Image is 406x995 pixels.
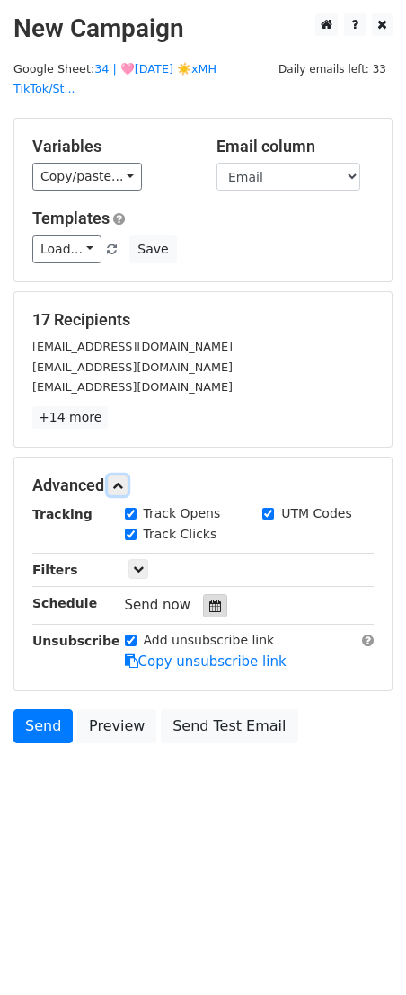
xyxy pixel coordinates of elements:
[13,62,216,96] small: Google Sheet:
[144,504,221,523] label: Track Opens
[32,563,78,577] strong: Filters
[32,360,233,374] small: [EMAIL_ADDRESS][DOMAIN_NAME]
[32,380,233,394] small: [EMAIL_ADDRESS][DOMAIN_NAME]
[32,634,120,648] strong: Unsubscribe
[125,597,191,613] span: Send now
[32,406,108,429] a: +14 more
[13,709,73,743] a: Send
[144,525,217,544] label: Track Clicks
[32,507,93,521] strong: Tracking
[13,62,216,96] a: 34 | 🩷[DATE] ☀️xMH TikTok/St...
[32,209,110,227] a: Templates
[32,475,374,495] h5: Advanced
[316,909,406,995] iframe: Chat Widget
[13,13,393,44] h2: New Campaign
[32,235,101,263] a: Load...
[125,653,287,670] a: Copy unsubscribe link
[32,340,233,353] small: [EMAIL_ADDRESS][DOMAIN_NAME]
[32,310,374,330] h5: 17 Recipients
[272,59,393,79] span: Daily emails left: 33
[32,163,142,191] a: Copy/paste...
[281,504,351,523] label: UTM Codes
[144,631,275,650] label: Add unsubscribe link
[161,709,297,743] a: Send Test Email
[32,596,97,610] strong: Schedule
[272,62,393,76] a: Daily emails left: 33
[77,709,156,743] a: Preview
[216,137,374,156] h5: Email column
[32,137,190,156] h5: Variables
[129,235,176,263] button: Save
